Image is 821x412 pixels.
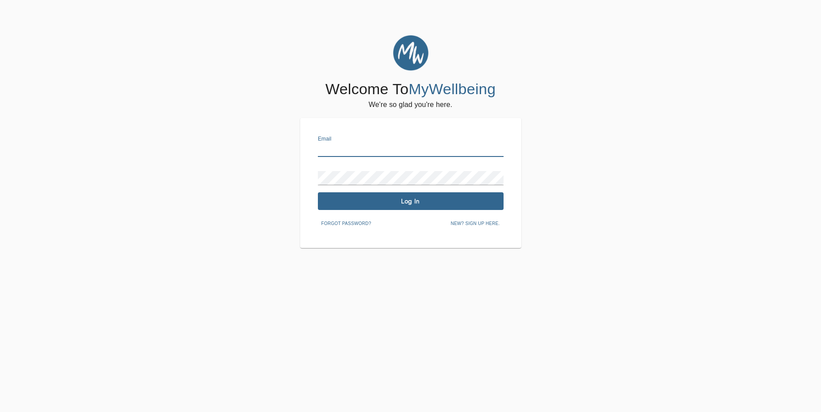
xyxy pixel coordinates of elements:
a: Forgot password? [318,219,375,226]
h4: Welcome To [325,80,496,99]
label: Email [318,137,332,142]
img: MyWellbeing [393,35,428,71]
button: Log In [318,192,504,210]
span: New? Sign up here. [451,220,500,228]
button: New? Sign up here. [447,217,503,230]
button: Forgot password? [318,217,375,230]
span: Log In [321,197,500,206]
span: Forgot password? [321,220,371,228]
h6: We're so glad you're here. [369,99,452,111]
span: MyWellbeing [409,80,496,97]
